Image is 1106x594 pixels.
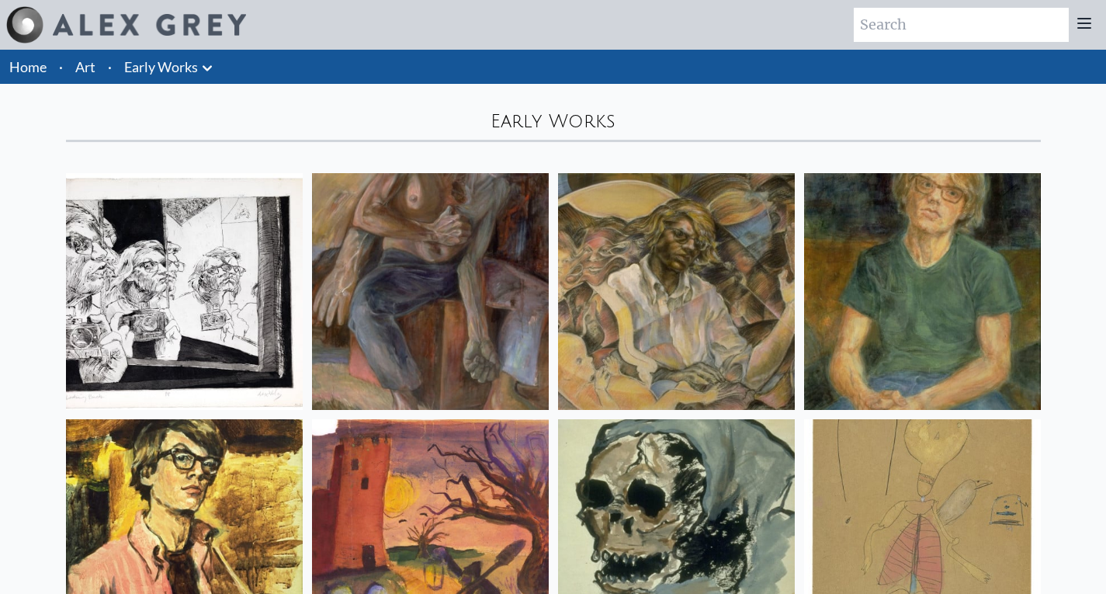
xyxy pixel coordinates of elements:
[53,50,69,84] li: ·
[66,109,1041,134] div: Early Works
[854,8,1069,42] input: Search
[102,50,118,84] li: ·
[9,58,47,75] a: Home
[75,56,95,78] a: Art
[124,56,198,78] a: Early Works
